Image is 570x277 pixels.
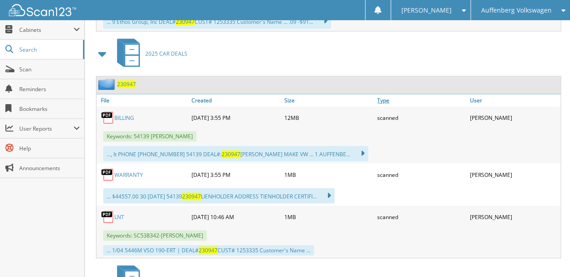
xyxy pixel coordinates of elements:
span: 230947 [176,18,195,26]
a: WARRANTY [114,171,143,179]
span: Search [19,46,78,53]
div: [DATE] 3:55 PM [189,109,282,127]
span: Scan [19,66,80,73]
span: Cabinets [19,26,74,34]
div: scanned [375,166,468,184]
span: 230947 [182,193,201,200]
span: User Reports [19,125,74,132]
div: 1MB [282,166,375,184]
a: User [468,94,561,106]
img: PDF.png [101,168,114,181]
div: ..., It PHONE [PHONE_NUMBER] 54139 DEAL#: [PERSON_NAME] MAKE VW ... 1 AUFFENBE... [103,146,368,161]
div: ... 9 Ethos Group, Inc DEAL# CUST# 1253335 Customer's Name ... .09 -$91... [103,13,331,29]
img: scan123-logo-white.svg [9,4,76,16]
a: 2025 CAR DEALS [112,36,187,71]
span: 230947 [199,246,218,254]
div: 12MB [282,109,375,127]
div: [PERSON_NAME] [468,109,561,127]
div: 1MB [282,208,375,226]
span: Reminders [19,85,80,93]
span: Keywords: SC538342-[PERSON_NAME] [103,230,207,241]
div: [PERSON_NAME] [468,166,561,184]
img: PDF.png [101,111,114,124]
div: ... $44557.00 30 [DATE] 54139 LIENHOLDER ADDRESS TIENHOLDER CERTIFI... [103,188,335,203]
a: BILLING [114,114,134,122]
span: Bookmarks [19,105,80,113]
img: folder2.png [98,79,117,90]
iframe: Chat Widget [525,234,570,277]
div: scanned [375,208,468,226]
div: [DATE] 10:46 AM [189,208,282,226]
div: scanned [375,109,468,127]
div: [PERSON_NAME] [468,208,561,226]
div: ... 1/04 5446M VSO 190-ERT | DEAL# CUST# 1253335 Customer's Name ... [103,245,314,255]
div: [DATE] 3:55 PM [189,166,282,184]
img: PDF.png [101,210,114,224]
span: Help [19,145,80,152]
a: File [96,94,189,106]
span: 2025 CAR DEALS [145,50,187,57]
span: 230947 [222,150,240,158]
span: [PERSON_NAME] [401,8,452,13]
a: LNT [114,213,124,221]
span: Announcements [19,164,80,172]
a: 230947 [117,80,136,88]
a: Type [375,94,468,106]
a: Created [189,94,282,106]
span: Keywords: 54139 [PERSON_NAME] [103,131,196,141]
span: Auffenberg Volkswagen [481,8,551,13]
a: Size [282,94,375,106]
